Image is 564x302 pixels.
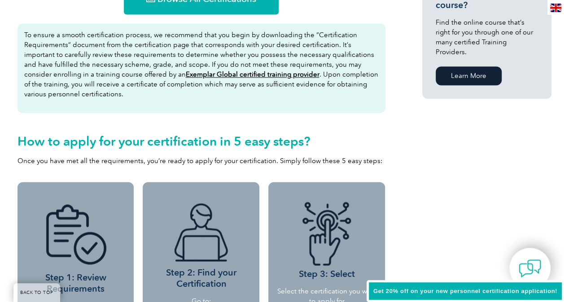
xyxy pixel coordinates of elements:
[17,134,385,148] h2: How to apply for your certification in 5 easy steps?
[550,4,561,12] img: en
[275,201,378,279] h3: Step 3: Select
[519,257,541,280] img: contact-chat.png
[17,156,385,166] p: Once you have met all the requirements, you’re ready to apply for your certification. Simply foll...
[436,17,538,57] p: Find the online course that’s right for you through one of our many certified Training Providers.
[436,66,502,85] a: Learn More
[13,283,60,302] a: BACK TO TOP
[373,288,557,294] span: Get 20% off on your new personnel certification application!
[28,204,124,294] h3: Step 1: Review Requirements
[186,70,319,78] a: Exemplar Global certified training provider
[148,199,254,289] h3: Step 2: Find your Certification
[24,30,379,99] p: To ensure a smooth certification process, we recommend that you begin by downloading the “Certifi...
